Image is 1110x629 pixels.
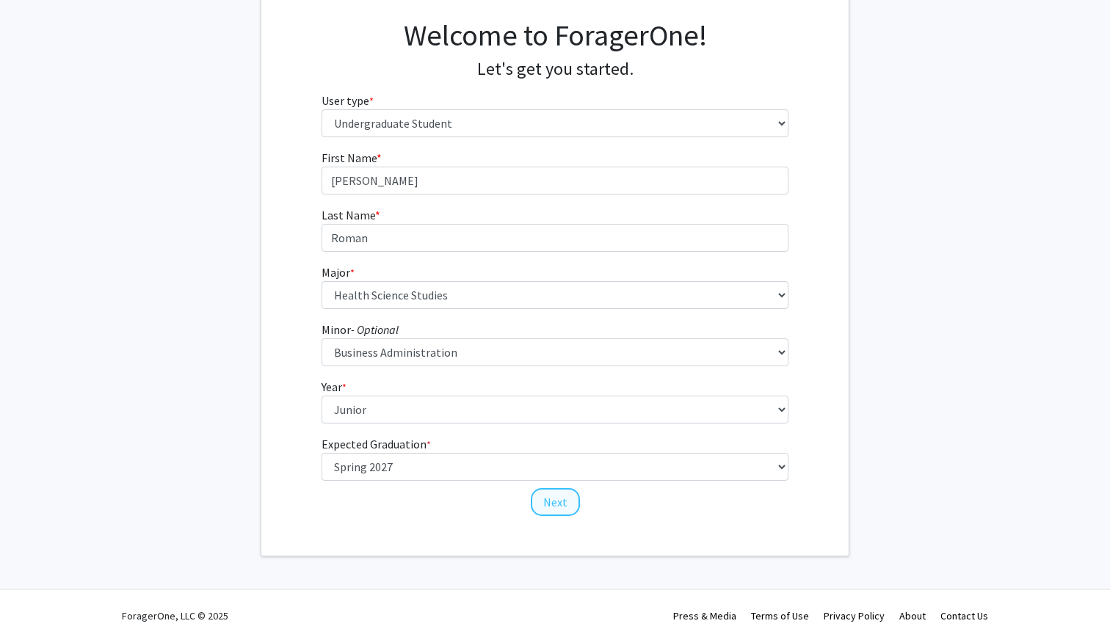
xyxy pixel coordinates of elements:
[531,488,580,516] button: Next
[940,609,988,622] a: Contact Us
[322,321,399,338] label: Minor
[322,59,789,80] h4: Let's get you started.
[899,609,926,622] a: About
[322,92,374,109] label: User type
[322,18,789,53] h1: Welcome to ForagerOne!
[824,609,885,622] a: Privacy Policy
[673,609,736,622] a: Press & Media
[351,322,399,337] i: - Optional
[322,150,377,165] span: First Name
[11,563,62,618] iframe: Chat
[322,378,347,396] label: Year
[751,609,809,622] a: Terms of Use
[322,208,375,222] span: Last Name
[322,435,431,453] label: Expected Graduation
[322,263,355,281] label: Major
